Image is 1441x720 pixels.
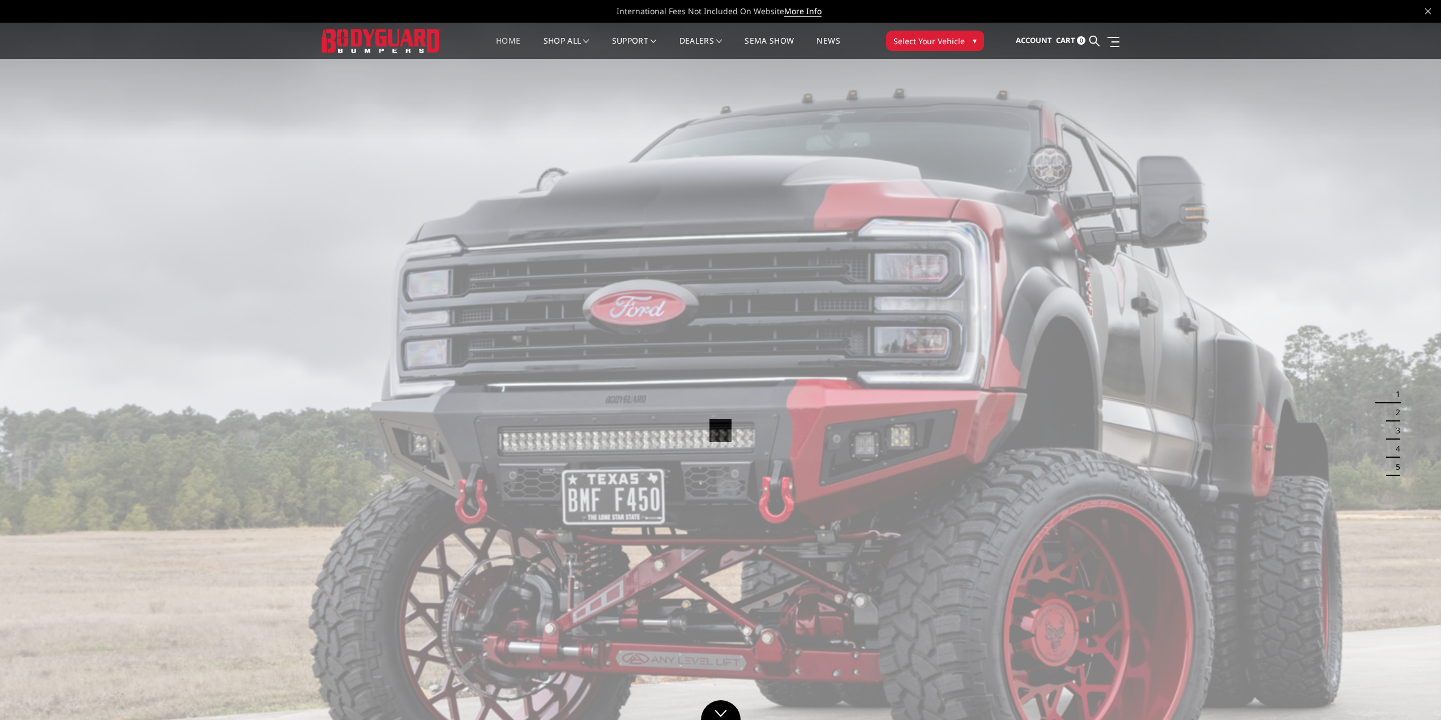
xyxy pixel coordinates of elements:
[893,35,965,47] span: Select Your Vehicle
[1056,35,1075,45] span: Cart
[1389,385,1400,403] button: 1 of 5
[1389,421,1400,440] button: 3 of 5
[1389,458,1400,476] button: 5 of 5
[612,37,657,59] a: Support
[816,37,840,59] a: News
[1077,36,1085,45] span: 0
[1016,25,1052,56] a: Account
[679,37,722,59] a: Dealers
[973,35,977,46] span: ▾
[745,37,794,59] a: SEMA Show
[886,31,984,51] button: Select Your Vehicle
[496,37,520,59] a: Home
[784,6,822,17] a: More Info
[1389,403,1400,421] button: 2 of 5
[1056,25,1085,56] a: Cart 0
[1016,35,1052,45] span: Account
[322,29,441,52] img: BODYGUARD BUMPERS
[1389,440,1400,458] button: 4 of 5
[544,37,589,59] a: shop all
[701,700,741,720] a: Click to Down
